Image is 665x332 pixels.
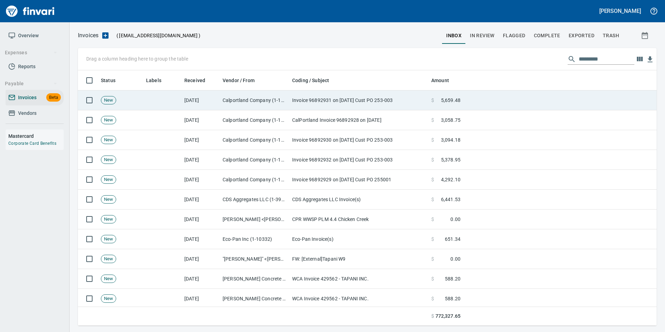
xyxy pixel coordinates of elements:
span: 5,378.95 [441,156,460,163]
td: "[PERSON_NAME]" <[PERSON_NAME][EMAIL_ADDRESS][PERSON_NAME][DOMAIN_NAME]> [220,249,289,269]
span: $ [431,136,434,143]
span: Vendor / From [223,76,264,85]
span: $ [431,275,434,282]
span: 0.00 [450,255,460,262]
td: [DATE] [182,90,220,110]
a: Reports [6,59,64,74]
span: $ [431,236,434,243]
td: [PERSON_NAME] <[PERSON_NAME][EMAIL_ADDRESS][DOMAIN_NAME]> [220,210,289,229]
td: CPR WWSP PLM 4.4 Chicken Creek [289,210,428,229]
button: Show invoices within a particular date range [634,29,657,42]
button: Download Table [645,54,655,65]
td: Eco-Pan Invoice(s) [289,229,428,249]
span: Complete [534,31,560,40]
span: 651.34 [445,236,460,243]
span: New [101,196,116,203]
td: CDS Aggregates LLC (1-39963) [220,190,289,210]
a: Vendors [6,105,64,121]
td: [DATE] [182,210,220,229]
a: Overview [6,28,64,44]
p: Drag a column heading here to group the table [86,55,188,62]
span: Coding / Subject [292,76,338,85]
span: New [101,236,116,243]
nav: breadcrumb [78,31,98,40]
td: Invoice 96892932 on [DATE] Cust PO 253-003 [289,150,428,170]
span: New [101,256,116,262]
span: Received [184,76,214,85]
span: New [101,97,116,104]
span: New [101,276,116,282]
button: [PERSON_NAME] [598,6,643,16]
td: Calportland Company (1-11224) [220,150,289,170]
td: Calportland Company (1-11224) [220,110,289,130]
span: 5,659.48 [441,97,460,104]
span: Received [184,76,205,85]
button: Choose columns to display [634,54,645,64]
button: Payable [2,77,60,90]
td: CDS Aggregates LLC Invoice(s) [289,190,428,210]
span: 3,058.75 [441,117,460,124]
span: 772,327.65 [435,313,460,320]
td: FW: [External]Tapani W9 [289,249,428,269]
span: trash [603,31,619,40]
span: $ [431,295,434,302]
span: Amount [431,76,458,85]
span: $ [431,216,434,223]
td: Eco-Pan Inc (1-10332) [220,229,289,249]
span: $ [431,176,434,183]
td: WCA Invoice 429562 - TAPANI INC. [289,269,428,289]
span: 588.20 [445,295,460,302]
td: [PERSON_NAME] Concrete Accessories (1-11125) [220,289,289,309]
td: Calportland Company (1-11224) [220,170,289,190]
td: [DATE] [182,170,220,190]
span: 588.20 [445,275,460,282]
span: $ [431,313,434,320]
td: [DATE] [182,289,220,309]
span: Reports [18,62,35,71]
span: $ [431,255,434,262]
span: Flagged [503,31,526,40]
span: New [101,216,116,223]
span: inbox [446,31,462,40]
span: In Review [470,31,495,40]
td: Invoice 96892929 on [DATE] Cust PO 255001 [289,170,428,190]
span: Exported [569,31,594,40]
td: Calportland Company (1-11224) [220,90,289,110]
span: 3,094.18 [441,136,460,143]
span: Invoices [18,93,37,102]
span: Beta [46,94,61,102]
span: 6,441.53 [441,196,460,203]
span: New [101,117,116,124]
span: Labels [146,76,161,85]
td: [DATE] [182,190,220,210]
span: New [101,157,116,163]
p: ( ) [112,32,200,39]
td: [DATE] [182,249,220,269]
span: Status [101,76,115,85]
span: New [101,176,116,183]
td: [DATE] [182,269,220,289]
span: Expenses [5,48,57,57]
td: Invoice 96892930 on [DATE] Cust PO 253-003 [289,130,428,150]
td: Invoice 96892931 on [DATE] Cust PO 253-003 [289,90,428,110]
span: Amount [431,76,449,85]
span: [EMAIL_ADDRESS][DOMAIN_NAME] [118,32,198,39]
span: New [101,295,116,302]
span: Labels [146,76,170,85]
span: $ [431,117,434,124]
img: Finvari [4,3,56,19]
span: Vendor / From [223,76,255,85]
a: Corporate Card Benefits [8,141,56,146]
span: 4,292.10 [441,176,460,183]
button: Expenses [2,46,60,59]
p: Invoices [78,31,98,40]
span: Status [101,76,125,85]
td: Calportland Company (1-11224) [220,130,289,150]
span: Coding / Subject [292,76,329,85]
td: [DATE] [182,130,220,150]
span: $ [431,97,434,104]
span: Payable [5,79,57,88]
button: Upload an Invoice [98,31,112,40]
span: $ [431,156,434,163]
